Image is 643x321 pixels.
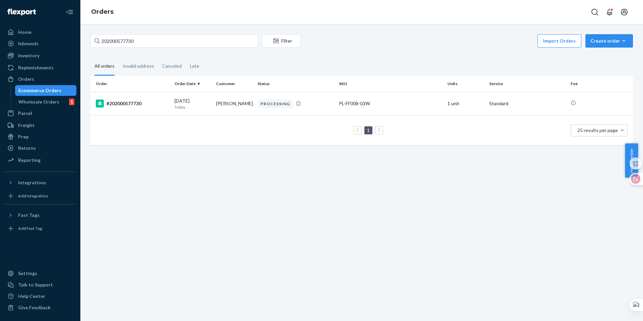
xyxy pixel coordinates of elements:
[15,85,77,96] a: Ecommerce Orders
[588,5,601,19] button: Open Search Box
[4,291,76,302] a: Help Center
[4,279,76,290] a: Talk to Support
[90,76,172,92] th: Order
[255,76,336,92] th: Status
[15,97,77,107] a: Wholesale Orders1
[336,76,445,92] th: SKU
[4,155,76,166] a: Reporting
[585,34,633,48] button: Create order
[4,108,76,119] a: Parcel
[625,143,638,178] button: Help Center
[91,8,114,15] a: Orders
[4,268,76,279] a: Settings
[18,212,40,218] div: Fast Tags
[18,64,54,71] div: Replenishments
[4,131,76,142] a: Prep
[96,100,169,108] div: #202000577730
[18,293,45,300] div: Help Center
[94,57,115,76] div: All orders
[162,57,182,75] div: Canceled
[4,62,76,73] a: Replenishments
[18,157,41,164] div: Reporting
[18,281,53,288] div: Talk to Support
[577,127,618,133] span: 25 results per page
[487,76,568,92] th: Service
[489,100,565,107] p: Standard
[172,76,213,92] th: Order Date
[568,76,633,92] th: Fee
[4,177,76,188] button: Integrations
[69,99,74,105] div: 1
[216,81,252,86] div: Customer
[339,100,442,107] div: PL-FF008-03W
[590,38,628,44] div: Create order
[174,104,211,110] p: Today
[18,122,34,129] div: Freight
[4,38,76,49] a: Inbounds
[262,34,301,48] button: Filter
[18,226,42,231] div: Add Fast Tag
[618,5,631,19] button: Open account menu
[445,92,486,115] td: 1 unit
[4,143,76,153] a: Returns
[4,120,76,131] a: Freight
[123,57,154,75] div: Invalid address
[63,5,76,19] button: Close Navigation
[18,179,46,186] div: Integrations
[90,34,258,48] input: Search orders
[18,110,32,117] div: Parcel
[213,92,255,115] td: [PERSON_NAME]
[18,133,28,140] div: Prep
[174,98,211,110] div: [DATE]
[4,27,76,38] a: Home
[18,76,34,82] div: Orders
[18,52,40,59] div: Inventory
[4,74,76,84] a: Orders
[4,302,76,313] button: Give Feedback
[538,34,581,48] button: Import Orders
[18,99,59,105] div: Wholesale Orders
[258,99,293,108] div: PROCESSING
[18,304,51,311] div: Give Feedback
[18,29,31,36] div: Home
[86,2,119,22] ol: breadcrumbs
[18,40,39,47] div: Inbounds
[603,5,616,19] button: Open notifications
[366,127,371,133] a: Page 1 is your current page
[18,145,36,151] div: Returns
[4,50,76,61] a: Inventory
[18,270,37,277] div: Settings
[445,76,486,92] th: Units
[18,193,48,199] div: Add Integration
[262,38,300,44] div: Filter
[4,223,76,234] a: Add Fast Tag
[7,9,36,15] img: Flexport logo
[4,210,76,220] button: Fast Tags
[4,191,76,201] a: Add Integration
[18,87,61,94] div: Ecommerce Orders
[190,57,199,75] div: Late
